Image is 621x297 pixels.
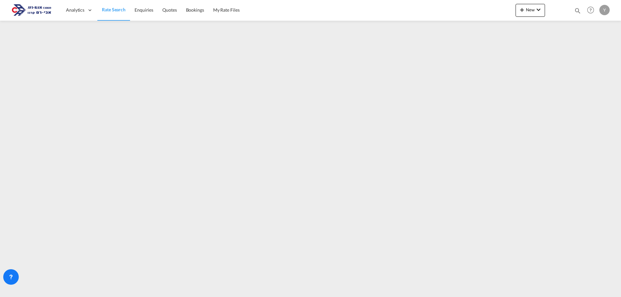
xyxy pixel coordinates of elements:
[213,7,240,13] span: My Rate Files
[518,6,526,14] md-icon: icon-plus 400-fg
[516,4,545,17] button: icon-plus 400-fgNewicon-chevron-down
[162,7,177,13] span: Quotes
[10,3,53,17] img: 166978e0a5f911edb4280f3c7a976193.png
[574,7,581,17] div: icon-magnify
[186,7,204,13] span: Bookings
[102,7,125,12] span: Rate Search
[135,7,153,13] span: Enquiries
[599,5,610,15] div: Y
[574,7,581,14] md-icon: icon-magnify
[585,5,596,16] span: Help
[518,7,542,12] span: New
[66,7,84,13] span: Analytics
[585,5,599,16] div: Help
[535,6,542,14] md-icon: icon-chevron-down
